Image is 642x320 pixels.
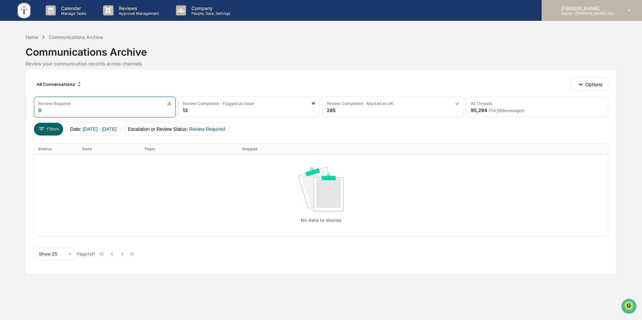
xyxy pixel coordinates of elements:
[26,61,616,66] div: Review your communication records across channels
[7,51,19,63] img: 1746055101610-c473b297-6a78-478c-a979-82029cc54cd1
[83,126,117,132] span: [DATE] - [DATE]
[186,5,234,11] p: Company
[49,85,54,91] div: 🗄️
[26,41,616,58] div: Communications Archive
[471,107,524,113] div: 95,294
[327,107,336,113] div: 285
[34,123,63,136] button: Filters
[489,108,524,113] span: ( 114,563 messages)
[571,77,608,91] button: Options
[113,5,163,11] p: Reviews
[46,82,86,94] a: 🗄️Attestations
[113,11,163,16] p: Approval Management
[114,53,122,61] button: Start new chat
[47,113,81,119] a: Powered byPylon
[49,34,103,40] div: Communications Archive
[189,126,225,132] span: Review Required
[23,51,110,58] div: Start new chat
[183,107,188,113] div: 13
[26,34,38,40] div: Home
[77,251,95,257] div: Page 1 of 1
[140,144,238,154] th: Topic
[186,11,234,16] p: People, Data, Settings
[301,217,341,223] p: No data to display
[455,101,459,106] img: icon
[299,167,344,211] img: No data available
[13,97,42,104] span: Data Lookup
[16,1,32,20] img: logo
[238,144,607,154] th: Snippet
[471,101,492,106] div: All Threads
[311,101,315,106] img: icon
[327,101,394,106] div: Review Completed - Marked as OK
[4,95,45,107] a: 🔎Data Lookup
[167,101,172,106] img: icon
[621,298,639,316] iframe: Open customer support
[78,144,140,154] th: Date
[34,144,78,154] th: Status
[13,85,43,91] span: Preclearance
[7,98,12,103] div: 🔎
[7,85,12,91] div: 🖐️
[56,11,90,16] p: Manage Tasks
[124,123,229,136] button: Escalation or Review Status:Review Required
[67,114,81,119] span: Pylon
[56,5,90,11] p: Calendar
[556,11,618,16] p: Admin • [PERSON_NAME] Asset Management LLC
[4,82,46,94] a: 🖐️Preclearance
[38,101,71,106] div: Review Required
[55,85,83,91] span: Attestations
[183,101,254,106] div: Review Completed - Flagged as Issue
[7,14,122,25] p: How can we help?
[34,79,85,90] div: All Conversations
[556,5,618,11] p: [PERSON_NAME]
[23,58,85,63] div: We're available if you need us!
[38,107,41,113] div: 0
[66,123,121,136] button: Date:[DATE] - [DATE]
